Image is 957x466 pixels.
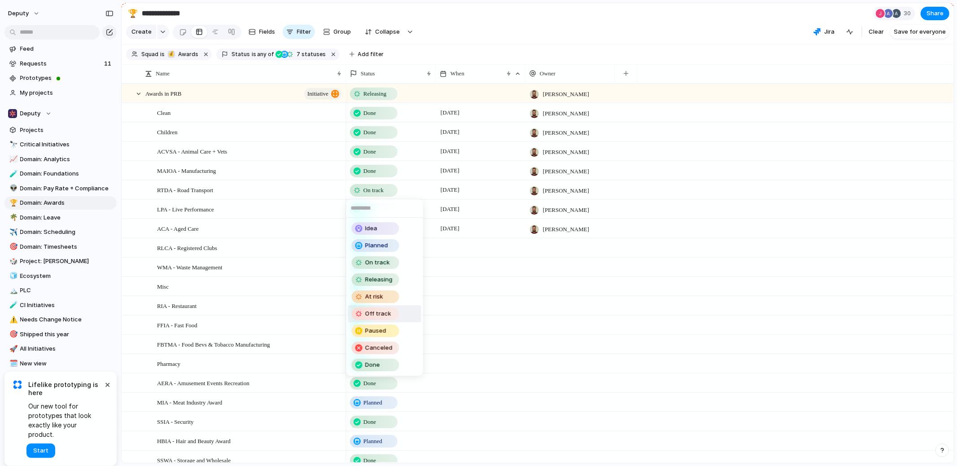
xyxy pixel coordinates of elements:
span: Canceled [365,343,393,352]
span: Done [365,360,380,369]
span: On track [365,258,390,267]
span: Paused [365,326,386,335]
span: Planned [365,241,388,250]
span: Off track [365,309,391,318]
span: Idea [365,224,377,233]
span: At risk [365,292,383,301]
span: Releasing [365,275,393,284]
